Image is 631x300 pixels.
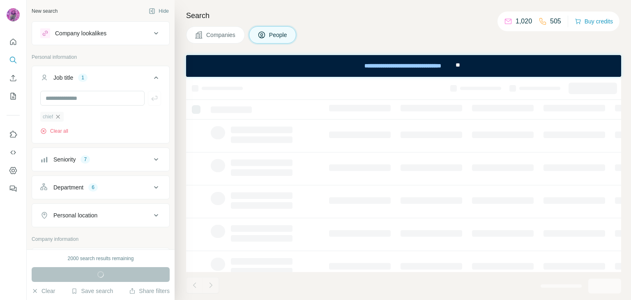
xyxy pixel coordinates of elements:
[53,211,97,219] div: Personal location
[53,183,83,192] div: Department
[78,74,88,81] div: 1
[32,235,170,243] p: Company information
[7,8,20,21] img: Avatar
[53,155,76,164] div: Seniority
[81,156,90,163] div: 7
[32,150,169,169] button: Seniority7
[575,16,613,27] button: Buy credits
[32,23,169,43] button: Company lookalikes
[32,287,55,295] button: Clear
[71,287,113,295] button: Save search
[7,181,20,196] button: Feedback
[7,163,20,178] button: Dashboard
[53,74,73,82] div: Job title
[32,7,58,15] div: New search
[143,5,175,17] button: Hide
[186,10,621,21] h4: Search
[7,89,20,104] button: My lists
[32,205,169,225] button: Personal location
[32,53,170,61] p: Personal information
[186,55,621,77] iframe: Banner
[88,184,98,191] div: 6
[269,31,288,39] span: People
[550,16,561,26] p: 505
[40,127,68,135] button: Clear all
[43,113,53,120] span: chief
[32,68,169,91] button: Job title1
[68,255,134,262] div: 2000 search results remaining
[55,29,106,37] div: Company lookalikes
[7,127,20,142] button: Use Surfe on LinkedIn
[7,53,20,67] button: Search
[7,71,20,85] button: Enrich CSV
[206,31,236,39] span: Companies
[32,178,169,197] button: Department6
[7,35,20,49] button: Quick start
[516,16,532,26] p: 1,020
[7,145,20,160] button: Use Surfe API
[129,287,170,295] button: Share filters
